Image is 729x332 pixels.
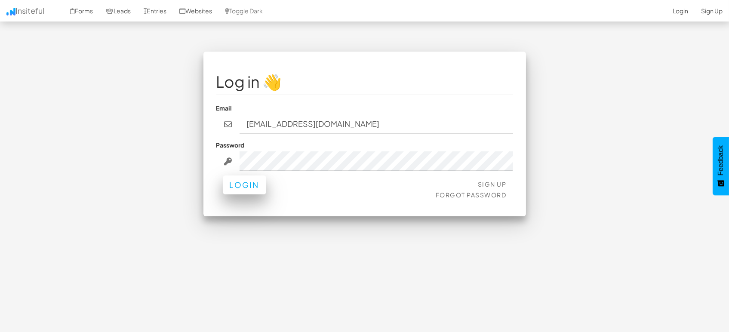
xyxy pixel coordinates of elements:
a: Forgot Password [436,191,507,199]
a: Sign Up [478,180,507,188]
h1: Log in 👋 [216,73,513,90]
label: Email [216,104,232,112]
input: john@doe.com [240,114,513,134]
button: Login [223,175,266,194]
img: icon.png [6,8,15,15]
label: Password [216,141,245,149]
span: Feedback [717,145,725,175]
button: Feedback - Show survey [713,137,729,195]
